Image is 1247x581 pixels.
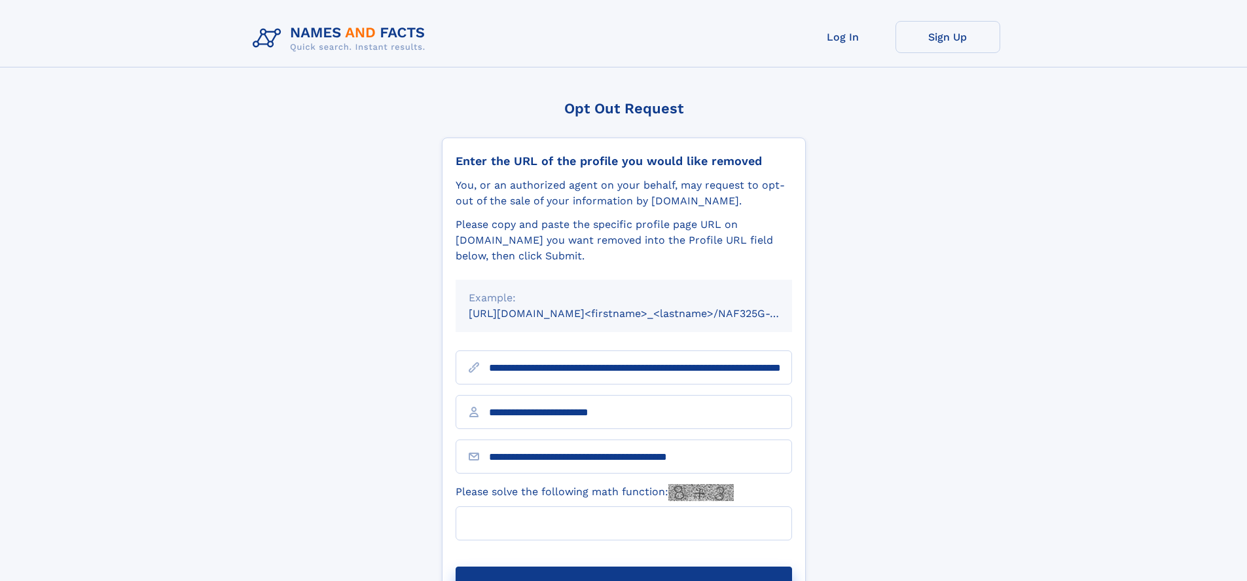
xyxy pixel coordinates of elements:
a: Sign Up [895,21,1000,53]
img: Logo Names and Facts [247,21,436,56]
a: Log In [791,21,895,53]
label: Please solve the following math function: [456,484,734,501]
div: Example: [469,290,779,306]
div: Opt Out Request [442,100,806,117]
div: You, or an authorized agent on your behalf, may request to opt-out of the sale of your informatio... [456,178,792,209]
div: Enter the URL of the profile you would like removed [456,154,792,168]
small: [URL][DOMAIN_NAME]<firstname>_<lastname>/NAF325G-xxxxxxxx [469,307,817,320]
div: Please copy and paste the specific profile page URL on [DOMAIN_NAME] you want removed into the Pr... [456,217,792,264]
